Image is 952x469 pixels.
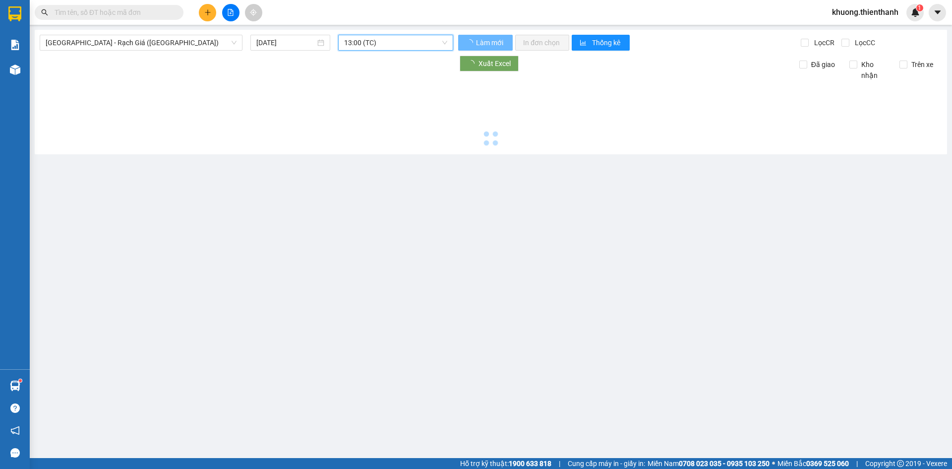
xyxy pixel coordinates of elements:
[468,60,478,67] span: loading
[568,458,645,469] span: Cung cấp máy in - giấy in:
[344,35,447,50] span: 13:00 (TC)
[679,460,770,468] strong: 0708 023 035 - 0935 103 250
[824,6,906,18] span: khuong.thienthanh
[466,39,475,46] span: loading
[856,458,858,469] span: |
[222,4,239,21] button: file-add
[256,37,315,48] input: 13/08/2025
[245,4,262,21] button: aim
[199,4,216,21] button: plus
[929,4,946,21] button: caret-down
[772,462,775,466] span: ⚪️
[460,458,551,469] span: Hỗ trợ kỹ thuật:
[10,381,20,391] img: warehouse-icon
[19,379,22,382] sup: 1
[933,8,942,17] span: caret-down
[10,426,20,435] span: notification
[10,403,20,413] span: question-circle
[250,9,257,16] span: aim
[559,458,560,469] span: |
[580,39,588,47] span: bar-chart
[458,35,513,51] button: Làm mới
[911,8,920,17] img: icon-new-feature
[46,35,237,50] span: Sài Gòn - Rạch Giá (Hàng Hoá)
[572,35,630,51] button: bar-chartThống kê
[10,65,20,75] img: warehouse-icon
[648,458,770,469] span: Miền Nam
[41,9,48,16] span: search
[478,58,511,69] span: Xuất Excel
[807,59,839,70] span: Đã giao
[460,56,519,71] button: Xuất Excel
[810,37,836,48] span: Lọc CR
[897,460,904,467] span: copyright
[8,6,21,21] img: logo-vxr
[857,59,892,81] span: Kho nhận
[916,4,923,11] sup: 1
[851,37,877,48] span: Lọc CC
[476,37,505,48] span: Làm mới
[509,460,551,468] strong: 1900 633 818
[204,9,211,16] span: plus
[907,59,937,70] span: Trên xe
[227,9,234,16] span: file-add
[806,460,849,468] strong: 0369 525 060
[592,37,622,48] span: Thống kê
[10,40,20,50] img: solution-icon
[777,458,849,469] span: Miền Bắc
[55,7,172,18] input: Tìm tên, số ĐT hoặc mã đơn
[918,4,921,11] span: 1
[515,35,569,51] button: In đơn chọn
[10,448,20,458] span: message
